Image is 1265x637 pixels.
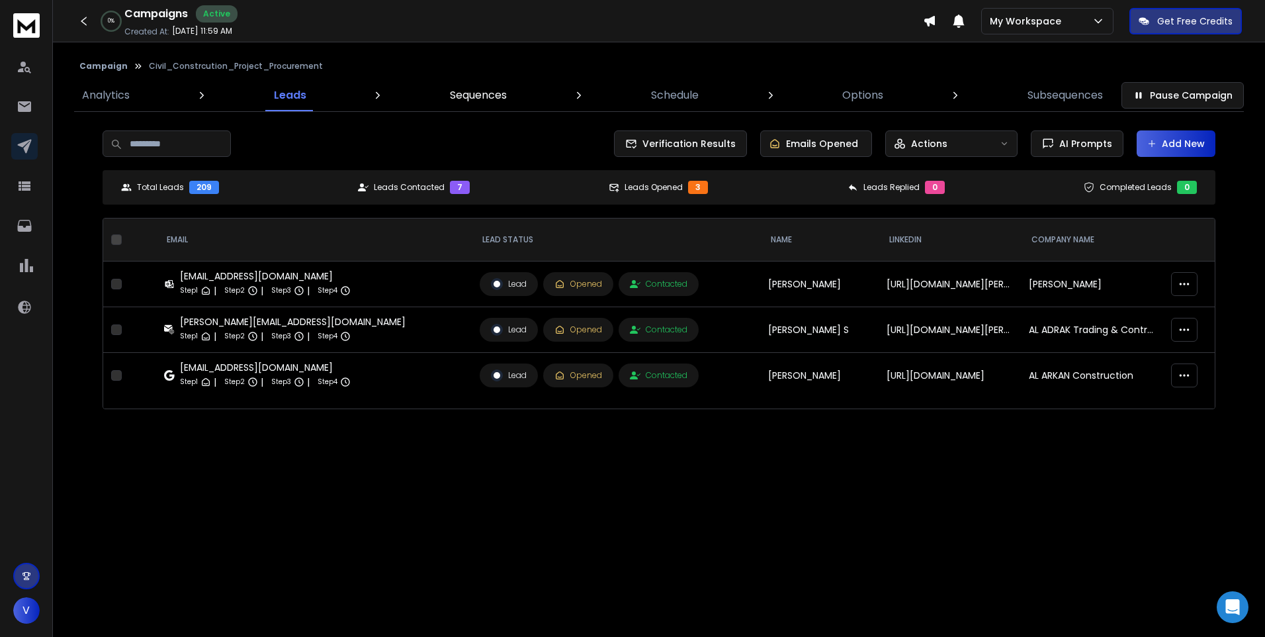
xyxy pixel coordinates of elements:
[879,307,1021,353] td: [URL][DOMAIN_NAME][PERSON_NAME]
[74,79,138,111] a: Analytics
[1177,181,1197,194] div: 0
[156,219,472,262] th: EMAIL
[442,79,515,111] a: Sequences
[450,181,470,194] div: 7
[554,324,602,335] div: Opened
[307,330,310,343] p: |
[149,61,323,72] p: Civil_Constrcution_Project_Procurement
[271,330,291,343] p: Step 3
[1021,219,1163,262] th: Company Name
[172,26,232,36] p: [DATE] 11:59 AM
[863,182,920,193] p: Leads Replied
[760,307,879,353] td: [PERSON_NAME] S
[180,284,198,297] p: Step 1
[79,61,128,72] button: Campaign
[688,181,708,194] div: 3
[1129,8,1242,34] button: Get Free Credits
[13,597,40,624] button: V
[318,375,337,389] p: Step 4
[879,262,1021,307] td: [URL][DOMAIN_NAME][PERSON_NAME]
[1020,79,1111,111] a: Subsequences
[1021,353,1163,399] td: AL ARKAN Construction
[180,315,406,328] div: [PERSON_NAME][EMAIL_ADDRESS][DOMAIN_NAME]
[1021,262,1163,307] td: [PERSON_NAME]
[625,182,683,193] p: Leads Opened
[630,324,687,335] div: Contacted
[637,137,736,150] span: Verification Results
[224,375,245,389] p: Step 2
[214,284,216,297] p: |
[271,284,291,297] p: Step 3
[82,87,130,103] p: Analytics
[643,79,707,111] a: Schedule
[1157,15,1233,28] p: Get Free Credits
[842,87,883,103] p: Options
[990,15,1067,28] p: My Workspace
[124,26,169,37] p: Created At:
[196,5,238,23] div: Active
[1137,130,1215,157] button: Add New
[834,79,891,111] a: Options
[614,130,747,157] button: Verification Results
[491,369,527,381] div: Lead
[180,361,351,374] div: [EMAIL_ADDRESS][DOMAIN_NAME]
[266,79,314,111] a: Leads
[1217,591,1248,623] div: Open Intercom Messenger
[1021,307,1163,353] td: AL ADRAK Trading & Contracting
[554,370,602,381] div: Opened
[491,278,527,290] div: Lead
[630,279,687,289] div: Contacted
[760,262,879,307] td: [PERSON_NAME]
[760,219,879,262] th: NAME
[189,181,219,194] div: 209
[307,375,310,389] p: |
[879,219,1021,262] th: LinkedIn
[1027,87,1103,103] p: Subsequences
[472,219,760,262] th: LEAD STATUS
[1121,82,1244,109] button: Pause Campaign
[450,87,507,103] p: Sequences
[651,87,699,103] p: Schedule
[214,330,216,343] p: |
[180,269,351,283] div: [EMAIL_ADDRESS][DOMAIN_NAME]
[224,330,245,343] p: Step 2
[271,375,291,389] p: Step 3
[554,279,602,289] div: Opened
[1031,130,1123,157] button: AI Prompts
[630,370,687,381] div: Contacted
[274,87,306,103] p: Leads
[879,353,1021,399] td: [URL][DOMAIN_NAME]
[261,375,263,389] p: |
[13,13,40,38] img: logo
[491,324,527,336] div: Lead
[180,330,198,343] p: Step 1
[124,6,188,22] h1: Campaigns
[224,284,245,297] p: Step 2
[137,182,184,193] p: Total Leads
[1100,182,1172,193] p: Completed Leads
[261,284,263,297] p: |
[925,181,945,194] div: 0
[214,375,216,389] p: |
[318,330,337,343] p: Step 4
[1054,137,1112,150] span: AI Prompts
[261,330,263,343] p: |
[318,284,337,297] p: Step 4
[180,375,198,389] p: Step 1
[108,17,114,25] p: 0 %
[374,182,445,193] p: Leads Contacted
[307,284,310,297] p: |
[911,137,947,150] p: Actions
[786,137,858,150] p: Emails Opened
[760,353,879,399] td: [PERSON_NAME]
